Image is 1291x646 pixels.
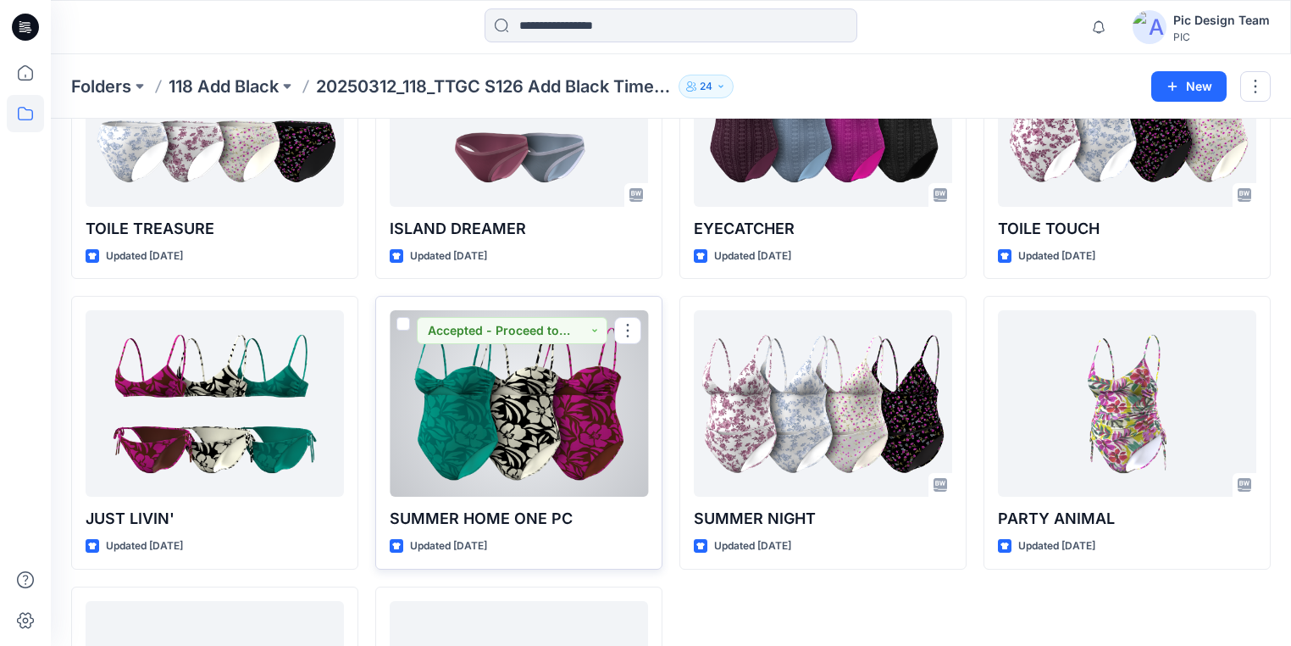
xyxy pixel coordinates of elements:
p: JUST LIVIN' [86,507,344,531]
a: PARTY ANIMAL [998,310,1256,497]
p: Updated [DATE] [410,537,487,555]
p: Updated [DATE] [1018,537,1095,555]
p: EYECATCHER [694,217,952,241]
p: TOILE TOUCH [998,217,1256,241]
a: Folders [71,75,131,98]
p: Updated [DATE] [106,248,183,265]
button: New [1151,71,1227,102]
a: 118 Add Black [169,75,279,98]
p: Updated [DATE] [1018,248,1095,265]
img: avatar [1133,10,1166,44]
p: 20250312_118_TTGC S126 Add Black Time & Tru [316,75,672,98]
p: Updated [DATE] [410,248,487,265]
p: ISLAND DREAMER [390,217,648,241]
p: SUMMER NIGHT [694,507,952,531]
p: Updated [DATE] [106,537,183,555]
div: Pic Design Team [1173,10,1270,31]
p: SUMMER HOME ONE PC [390,507,648,531]
div: PIC [1173,31,1270,43]
a: SUMMER HOME ONE PC [390,310,648,497]
button: 24 [679,75,734,98]
a: JUST LIVIN' [86,310,344,497]
p: TOILE TREASURE [86,217,344,241]
p: Updated [DATE] [714,537,791,555]
p: PARTY ANIMAL [998,507,1256,531]
a: SUMMER NIGHT [694,310,952,497]
p: 24 [700,77,712,96]
p: Updated [DATE] [714,248,791,265]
